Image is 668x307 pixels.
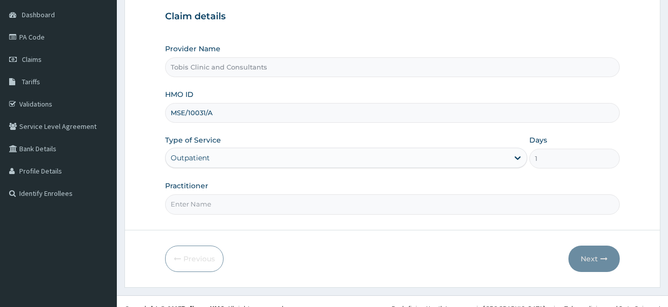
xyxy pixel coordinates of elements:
label: HMO ID [165,89,194,99]
span: Tariffs [22,77,40,86]
div: Outpatient [171,153,210,163]
h3: Claim details [165,11,620,22]
span: Dashboard [22,10,55,19]
button: Previous [165,246,224,272]
span: Claims [22,55,42,64]
label: Days [529,135,547,145]
input: Enter HMO ID [165,103,620,123]
label: Practitioner [165,181,208,191]
input: Enter Name [165,194,620,214]
label: Provider Name [165,44,220,54]
button: Next [568,246,620,272]
label: Type of Service [165,135,221,145]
